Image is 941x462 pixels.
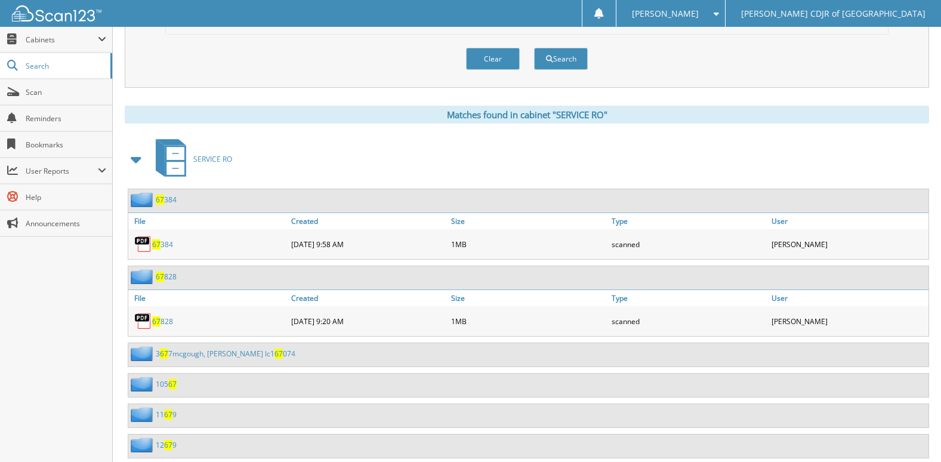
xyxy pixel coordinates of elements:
div: [PERSON_NAME] [769,309,928,333]
span: 67 [164,409,172,420]
span: Scan [26,87,106,97]
span: Reminders [26,113,106,124]
a: Created [288,213,448,229]
span: 67 [152,316,161,327]
img: folder2.png [131,407,156,422]
img: folder2.png [131,438,156,452]
span: 67 [156,195,164,205]
img: folder2.png [131,346,156,361]
a: File [128,213,288,229]
div: scanned [609,309,769,333]
a: Size [448,213,608,229]
button: Clear [466,48,520,70]
span: User Reports [26,166,98,176]
span: Search [26,61,104,71]
a: Size [448,290,608,306]
a: 67828 [152,316,173,327]
a: Type [609,290,769,306]
img: PDF.png [134,312,152,330]
a: 67828 [156,272,177,282]
span: 67 [156,272,164,282]
span: Cabinets [26,35,98,45]
span: 67 [164,440,172,450]
a: User [769,290,928,306]
div: 1MB [448,309,608,333]
div: Matches found in cabinet "SERVICE RO" [125,106,929,124]
a: 10567 [156,379,177,389]
span: SERVICE RO [193,154,232,164]
span: Announcements [26,218,106,229]
a: Type [609,213,769,229]
img: scan123-logo-white.svg [12,5,101,21]
div: 1MB [448,232,608,256]
a: 67384 [152,239,173,250]
div: [DATE] 9:58 AM [288,232,448,256]
a: User [769,213,928,229]
a: Created [288,290,448,306]
img: folder2.png [131,192,156,207]
span: Help [26,192,106,202]
img: PDF.png [134,235,152,253]
a: File [128,290,288,306]
span: 67 [168,379,177,389]
a: 11679 [156,409,177,420]
img: folder2.png [131,377,156,392]
span: 67 [152,239,161,250]
a: 67384 [156,195,177,205]
span: [PERSON_NAME] [632,10,699,17]
div: [PERSON_NAME] [769,232,928,256]
img: folder2.png [131,269,156,284]
span: 67 [160,349,168,359]
span: 67 [274,349,283,359]
button: Search [534,48,588,70]
a: 3677mcgough, [PERSON_NAME] lc167074 [156,349,295,359]
a: 12679 [156,440,177,450]
div: [DATE] 9:20 AM [288,309,448,333]
span: Bookmarks [26,140,106,150]
a: SERVICE RO [149,135,232,183]
span: [PERSON_NAME] CDJR of [GEOGRAPHIC_DATA] [741,10,925,17]
div: scanned [609,232,769,256]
